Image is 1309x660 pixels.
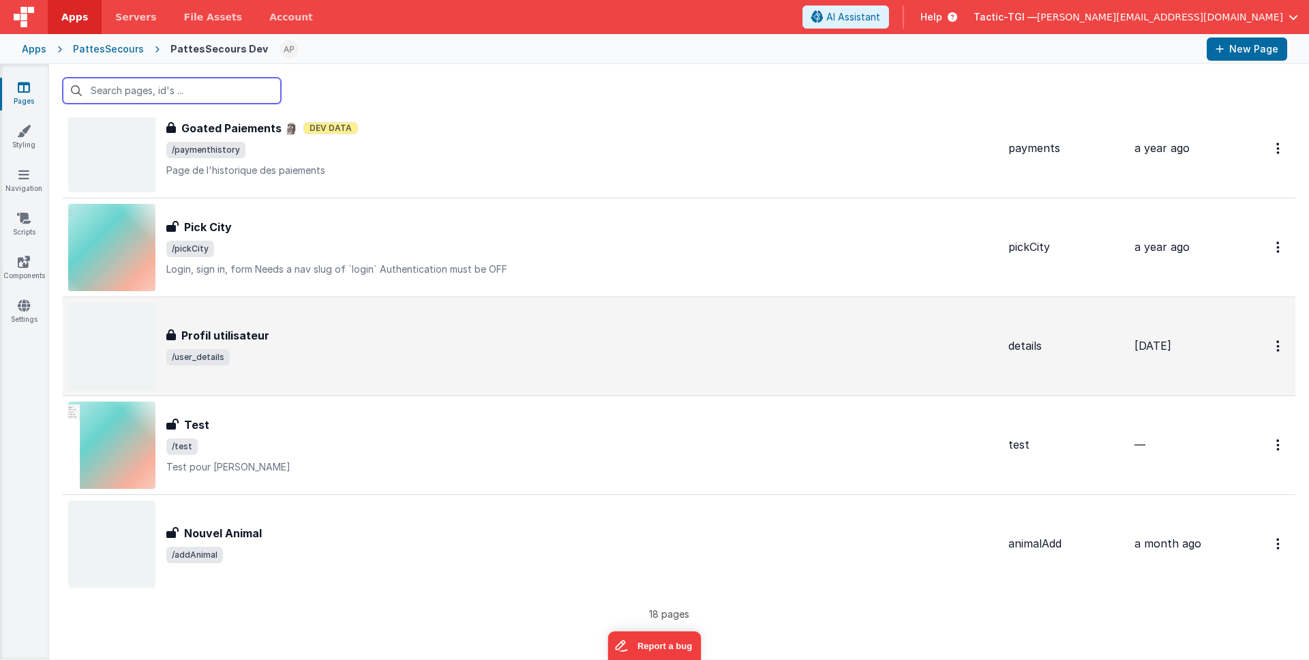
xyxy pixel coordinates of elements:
[1008,338,1124,354] div: details
[920,10,942,24] span: Help
[1134,438,1145,451] span: —
[1134,537,1201,550] span: a month ago
[184,10,243,24] span: File Assets
[1037,10,1283,24] span: [PERSON_NAME][EMAIL_ADDRESS][DOMAIN_NAME]
[181,120,298,136] h3: Goated Paiements 🗿
[166,438,198,455] span: /test
[974,10,1037,24] span: Tactic-TGI —
[1008,536,1124,552] div: animalAdd
[608,631,702,660] iframe: Marker.io feedback button
[181,327,269,344] h3: Profil utilisateur
[1008,140,1124,156] div: payments
[73,42,144,56] div: PattesSecours
[184,525,262,541] h3: Nouvel Animal
[166,460,997,474] p: Test pour [PERSON_NAME]
[1134,240,1190,254] span: a year ago
[170,42,268,56] div: PattesSecours Dev
[166,241,214,257] span: /pickCity
[184,417,209,433] h3: Test
[1008,437,1124,453] div: test
[280,40,299,59] img: c78abd8586fb0502950fd3f28e86ae42
[166,164,997,177] p: Page de l'historique des paiements
[115,10,156,24] span: Servers
[802,5,889,29] button: AI Assistant
[184,219,232,235] h3: Pick City
[166,142,245,158] span: /paymenthistory
[1268,530,1290,558] button: Options
[1268,233,1290,261] button: Options
[22,42,46,56] div: Apps
[166,262,997,276] p: Login, sign in, form Needs a nav slug of `login` Authentication must be OFF
[1134,141,1190,155] span: a year ago
[1268,431,1290,459] button: Options
[826,10,880,24] span: AI Assistant
[1008,239,1124,255] div: pickCity
[1268,332,1290,360] button: Options
[63,78,281,104] input: Search pages, id's ...
[61,10,88,24] span: Apps
[1207,37,1287,61] button: New Page
[1134,339,1171,352] span: [DATE]
[303,122,358,134] span: Dev Data
[166,349,230,365] span: /user_details
[974,10,1298,24] button: Tactic-TGI — [PERSON_NAME][EMAIL_ADDRESS][DOMAIN_NAME]
[166,547,223,563] span: /addAnimal
[1268,134,1290,162] button: Options
[63,607,1275,621] p: 18 pages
